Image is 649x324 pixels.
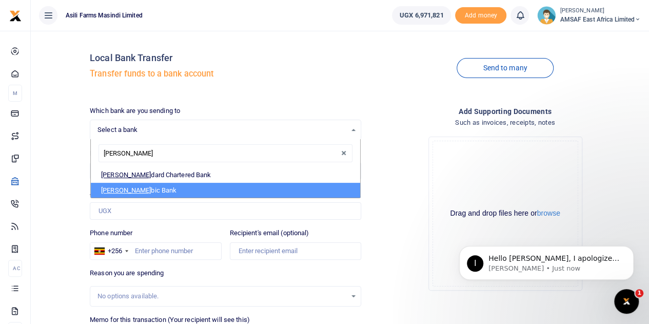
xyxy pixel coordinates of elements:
label: Amount you want to send [90,188,164,198]
a: Add money [455,11,506,18]
iframe: Intercom notifications message [444,224,649,296]
img: profile-user [537,6,556,25]
span: 1 [635,289,643,297]
a: Send to many [457,58,553,78]
li: Ac [8,260,22,277]
input: UGX [90,202,361,220]
span: [PERSON_NAME] [101,171,151,179]
button: browse [537,209,560,217]
li: Toup your wallet [455,7,506,24]
input: Enter recipient email [230,242,361,260]
div: Drag and drop files here or [433,208,578,218]
input: Enter account number [90,162,221,180]
label: Phone number [90,228,132,238]
span: UGX 6,971,821 [400,10,443,21]
span: AMSAF East Africa Limited [560,15,641,24]
small: [PERSON_NAME] [560,7,641,15]
h5: Transfer funds to a bank account [90,69,361,79]
span: Add money [455,7,506,24]
a: UGX 6,971,821 [392,6,451,25]
h4: Local Bank Transfer [90,52,361,64]
li: Wallet ballance [388,6,455,25]
div: +256 [108,246,122,256]
li: dard Chartered Bank [91,167,360,183]
label: Recipient's account number [90,148,171,159]
div: File Uploader [428,137,582,291]
label: Which bank are you sending to [90,106,180,116]
a: logo-small logo-large logo-large [9,11,22,19]
label: Recipient's email (optional) [230,228,309,238]
label: Reason you are spending [90,268,164,278]
li: bic Bank [91,183,360,198]
iframe: Intercom live chat [614,289,639,314]
div: No options available. [97,291,346,301]
img: logo-small [9,10,22,22]
div: Uganda: +256 [90,243,131,259]
span: [PERSON_NAME] [101,186,151,194]
h4: Add supporting Documents [369,106,641,117]
a: profile-user [PERSON_NAME] AMSAF East Africa Limited [537,6,641,25]
h4: Such as invoices, receipts, notes [369,117,641,128]
input: Enter phone number [90,242,221,260]
li: M [8,85,22,102]
span: Select a bank [97,125,346,135]
span: Asili Farms Masindi Limited [62,11,147,20]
